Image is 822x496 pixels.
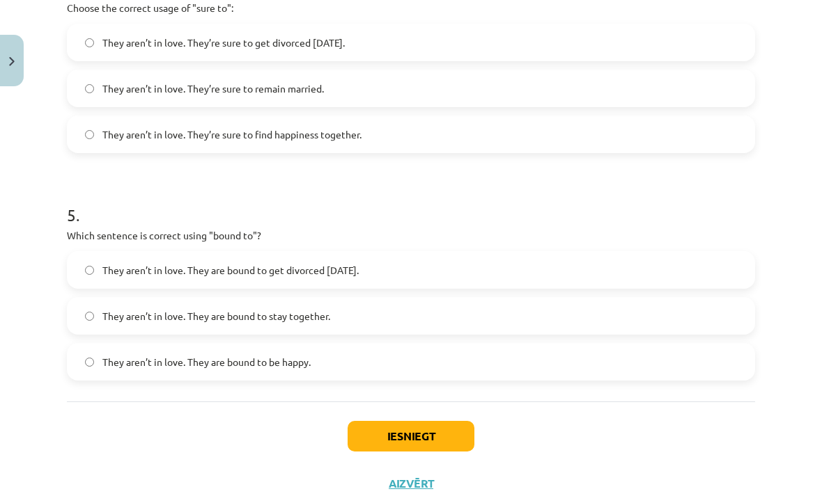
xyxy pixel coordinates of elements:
span: They aren’t in love. They’re sure to get divorced [DATE]. [102,35,345,50]
input: They aren’t in love. They are bound to get divorced [DATE]. [85,266,94,275]
span: They aren’t in love. They’re sure to remain married. [102,81,324,96]
span: They aren’t in love. They are bound to get divorced [DATE]. [102,263,359,278]
span: They aren’t in love. They are bound to be happy. [102,355,311,369]
span: They aren’t in love. They’re sure to find happiness together. [102,127,362,142]
input: They aren’t in love. They’re sure to find happiness together. [85,130,94,139]
span: They aren’t in love. They are bound to stay together. [102,309,330,323]
img: icon-close-lesson-0947bae3869378f0d4975bcd49f059093ad1ed9edebbc8119c70593378902aed.svg [9,57,15,66]
input: They aren’t in love. They are bound to stay together. [85,312,94,321]
h1: 5 . [67,181,755,224]
p: Which sentence is correct using "bound to"? [67,228,755,243]
p: Choose the correct usage of "sure to": [67,1,755,15]
input: They aren’t in love. They are bound to be happy. [85,358,94,367]
button: Aizvērt [385,477,437,490]
button: Iesniegt [348,421,474,451]
input: They aren’t in love. They’re sure to remain married. [85,84,94,93]
input: They aren’t in love. They’re sure to get divorced [DATE]. [85,38,94,47]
